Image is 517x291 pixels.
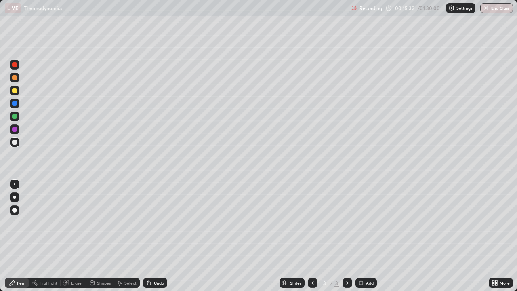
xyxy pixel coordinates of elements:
div: More [500,281,510,285]
p: Thermodynamics [24,5,62,11]
div: Highlight [40,281,57,285]
div: Select [124,281,137,285]
img: class-settings-icons [448,5,455,11]
div: Slides [290,281,301,285]
div: Shapes [97,281,111,285]
div: Pen [17,281,24,285]
div: 3 [334,279,339,287]
div: Add [366,281,374,285]
button: End Class [480,3,513,13]
p: Settings [456,6,472,10]
div: Eraser [71,281,83,285]
img: recording.375f2c34.svg [351,5,358,11]
p: Recording [359,5,382,11]
img: end-class-cross [483,5,490,11]
div: / [330,280,333,285]
div: 3 [321,280,329,285]
img: add-slide-button [358,280,364,286]
p: LIVE [7,5,18,11]
div: Undo [154,281,164,285]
